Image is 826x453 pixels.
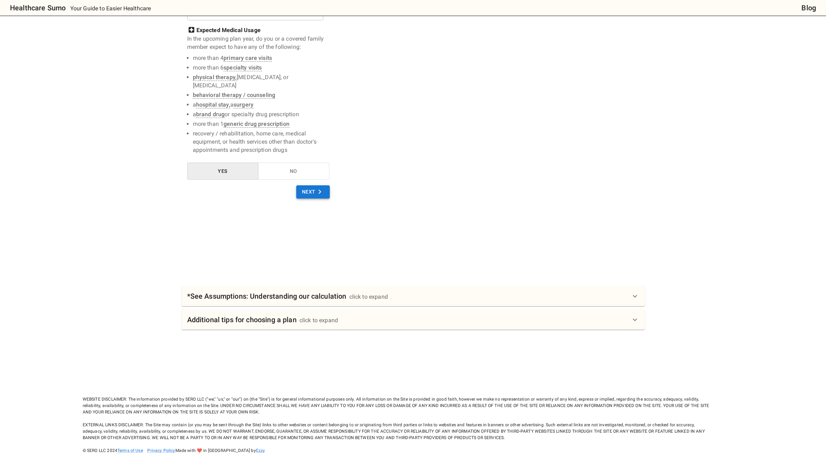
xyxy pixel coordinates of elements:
[193,110,330,118] li: a or specialty drug prescription
[193,54,330,62] li: more than 4
[10,2,66,14] h6: Healthcare Sumo
[187,290,347,302] h6: *See Assumptions: Understanding our calculation
[4,2,66,14] a: Healthcare Sumo
[187,163,258,180] button: yes option
[196,111,225,118] div: Brand drugs are less popular and typically more expensive than generic drugs. 90 day supply of br...
[193,63,330,72] li: more than 6
[349,293,388,301] div: click to expand
[224,120,289,128] div: 90 day supply of generic drugs delivered via mail. Over 80% of drug purchases are for generic drugs.
[801,2,816,14] a: Blog
[193,120,330,128] li: more than 1
[117,448,143,453] a: Terms of Use
[224,64,262,71] div: Sometimes called 'Specialist' or 'Specialist Office Visit'. This is a visit to a doctor with a sp...
[193,73,330,89] li: [MEDICAL_DATA], or [MEDICAL_DATA]
[193,129,330,154] li: recovery / rehabilitation, home care, medical equipment, or health services other than doctor's a...
[147,448,175,453] a: Privacy Policy
[187,163,330,180] div: yes or no selection
[224,55,272,62] div: Visit to your primary doctor for general care (also known as a Primary Care Provider, Primary Car...
[187,314,297,325] h6: Additional tips for choosing a plan
[196,101,230,108] div: hospital stay,
[196,26,261,35] strong: Expected Medical Usage
[258,163,329,180] button: no option
[181,286,645,306] div: *See Assumptions: Understanding our calculationclick to expand
[234,101,253,108] div: surgery
[193,92,276,99] div: A behavioral health therapy session.
[296,185,330,199] button: Next
[193,101,330,109] li: a a
[193,74,237,81] div: Physical Therapy
[256,448,265,453] a: Ezzy
[70,4,151,13] p: Your Guide to Easier Healthcare
[181,310,645,330] div: Additional tips for choosing a planclick to expand
[299,316,338,325] div: click to expand
[187,35,330,160] legend: In the upcoming plan year, do you or a covered family member expect to have any of the following:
